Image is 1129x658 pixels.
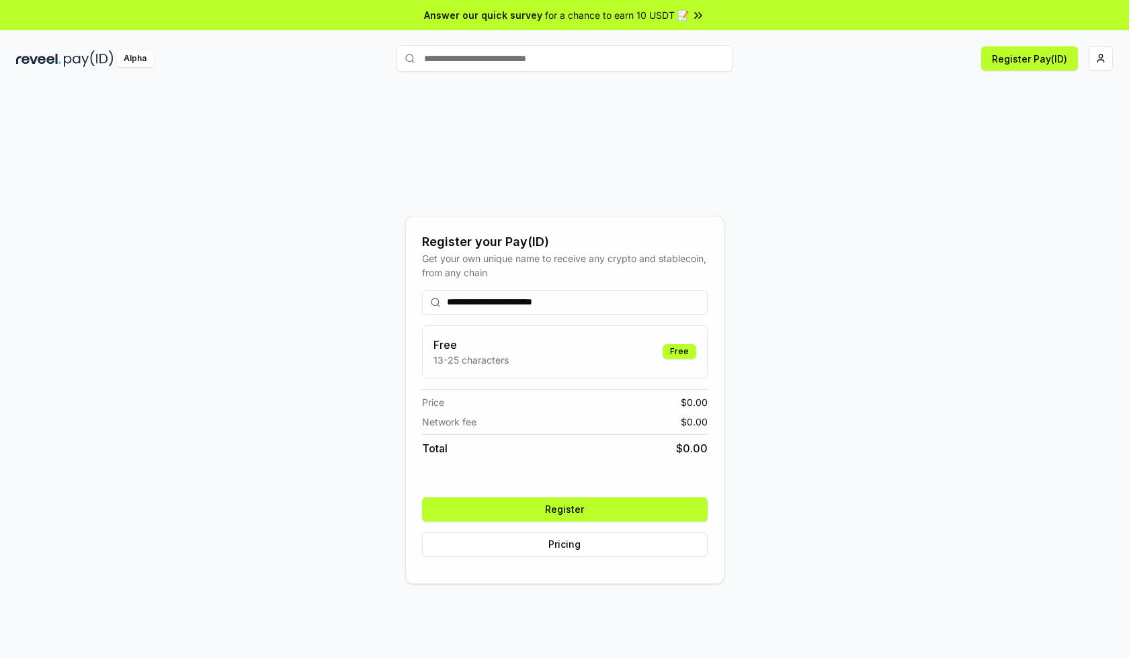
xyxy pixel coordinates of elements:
span: $ 0.00 [681,415,708,429]
h3: Free [433,337,509,353]
span: Total [422,440,448,456]
div: Register your Pay(ID) [422,233,708,251]
span: Network fee [422,415,476,429]
span: $ 0.00 [676,440,708,456]
button: Register Pay(ID) [981,46,1078,71]
img: reveel_dark [16,50,61,67]
button: Pricing [422,532,708,557]
span: for a chance to earn 10 USDT 📝 [545,8,689,22]
p: 13-25 characters [433,353,509,367]
div: Alpha [116,50,154,67]
span: Price [422,395,444,409]
button: Register [422,497,708,522]
div: Free [663,344,696,359]
img: pay_id [64,50,114,67]
span: $ 0.00 [681,395,708,409]
div: Get your own unique name to receive any crypto and stablecoin, from any chain [422,251,708,280]
span: Answer our quick survey [424,8,542,22]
